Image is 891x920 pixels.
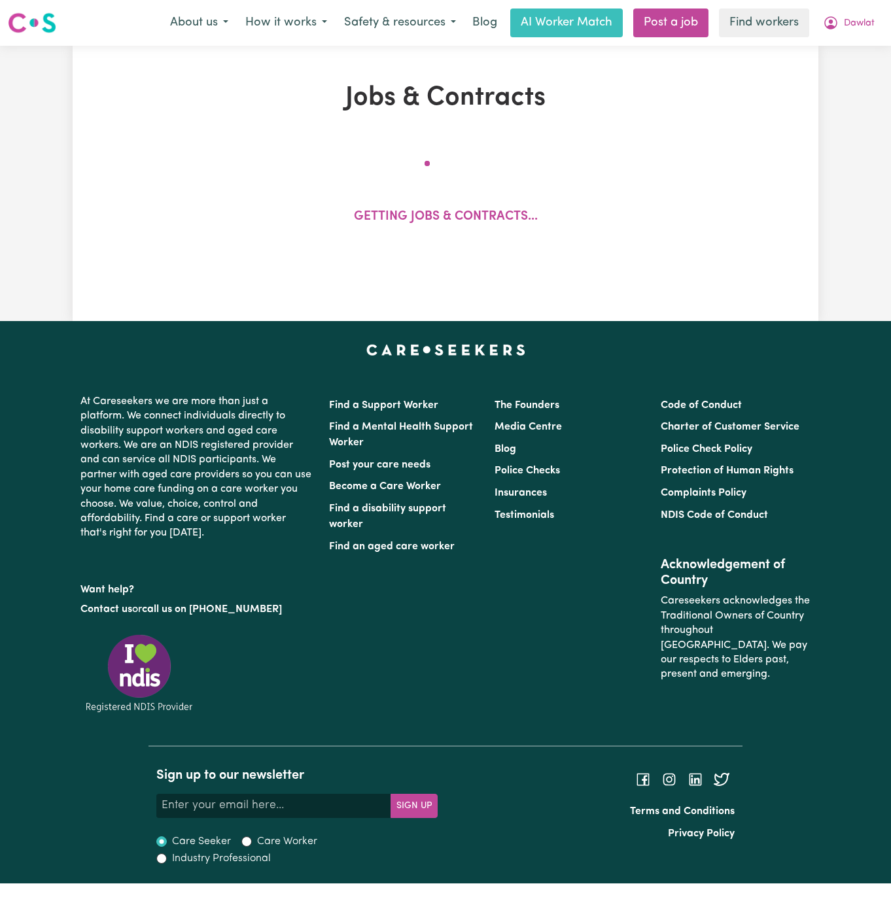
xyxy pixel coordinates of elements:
[329,400,438,411] a: Find a Support Worker
[329,460,430,470] a: Post your care needs
[630,806,735,817] a: Terms and Conditions
[510,9,623,37] a: AI Worker Match
[661,557,811,588] h2: Acknowledgement of Country
[495,444,516,454] a: Blog
[714,774,729,784] a: Follow Careseekers on Twitter
[156,768,438,783] h2: Sign up to our newsletter
[8,11,56,35] img: Careseekers logo
[814,9,883,37] button: My Account
[257,834,317,849] label: Care Worker
[143,82,748,114] h1: Jobs & Contracts
[633,9,708,37] a: Post a job
[80,577,313,597] p: Want help?
[80,604,132,615] a: Contact us
[80,389,313,546] p: At Careseekers we are more than just a platform. We connect individuals directly to disability su...
[635,774,651,784] a: Follow Careseekers on Facebook
[661,466,794,476] a: Protection of Human Rights
[80,597,313,622] p: or
[464,9,505,37] a: Blog
[329,503,446,530] a: Find a disability support worker
[172,851,271,866] label: Industry Professional
[668,828,735,839] a: Privacy Policy
[661,774,677,784] a: Follow Careseekers on Instagram
[495,466,560,476] a: Police Checks
[719,9,809,37] a: Find workers
[495,400,559,411] a: The Founders
[495,488,547,498] a: Insurances
[329,481,441,492] a: Become a Care Worker
[142,604,282,615] a: call us on [PHONE_NUMBER]
[354,208,538,227] p: Getting jobs & contracts...
[172,834,231,849] label: Care Seeker
[661,400,742,411] a: Code of Conduct
[80,632,198,714] img: Registered NDIS provider
[495,510,554,520] a: Testimonials
[495,422,562,432] a: Media Centre
[661,422,799,432] a: Charter of Customer Service
[391,794,438,817] button: Subscribe
[688,774,703,784] a: Follow Careseekers on LinkedIn
[162,9,237,37] button: About us
[156,794,391,817] input: Enter your email here...
[8,8,56,38] a: Careseekers logo
[329,422,473,448] a: Find a Mental Health Support Worker
[661,444,752,454] a: Police Check Policy
[329,541,455,552] a: Find an aged care worker
[336,9,464,37] button: Safety & resources
[661,488,746,498] a: Complaints Policy
[237,9,336,37] button: How it works
[661,510,768,520] a: NDIS Code of Conduct
[844,16,875,31] span: Dawlat
[661,588,811,687] p: Careseekers acknowledges the Traditional Owners of Country throughout [GEOGRAPHIC_DATA]. We pay o...
[366,345,525,355] a: Careseekers home page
